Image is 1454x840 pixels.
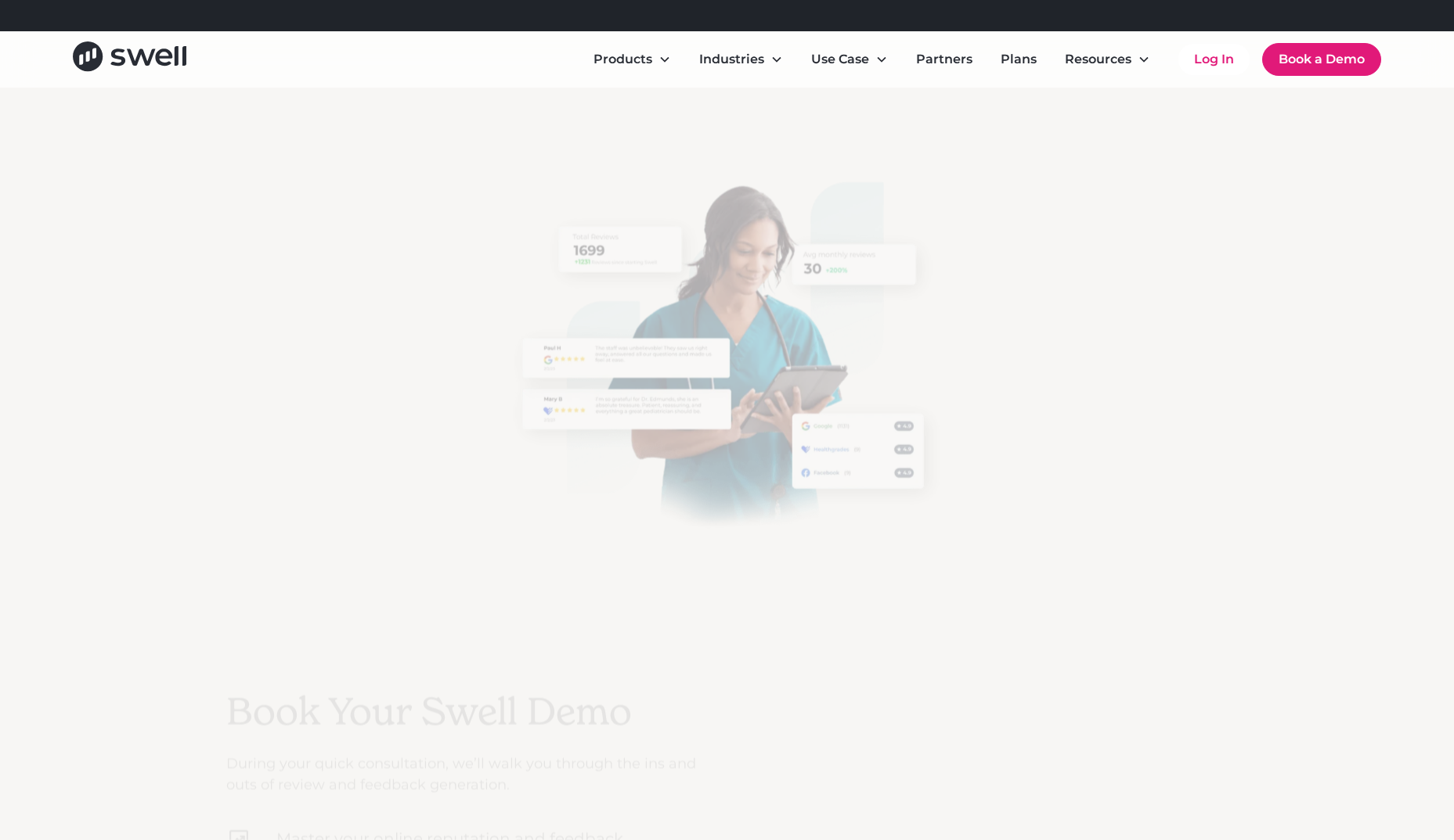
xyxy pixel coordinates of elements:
[687,44,796,75] div: Industries
[73,41,186,77] a: home
[988,44,1049,75] a: Plans
[699,50,764,69] div: Industries
[1052,44,1163,75] div: Resources
[811,50,869,69] div: Use Case
[581,44,684,75] div: Products
[1178,44,1250,75] a: Log In
[226,689,696,734] h2: Book Your Swell Demo
[1262,43,1381,76] a: Book a Demo
[1065,50,1131,69] div: Resources
[904,44,985,75] a: Partners
[594,50,652,69] div: Products
[799,44,900,75] div: Use Case
[226,753,696,795] p: During your quick consultation, we’ll walk you through the ins and outs of review and feedback ge...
